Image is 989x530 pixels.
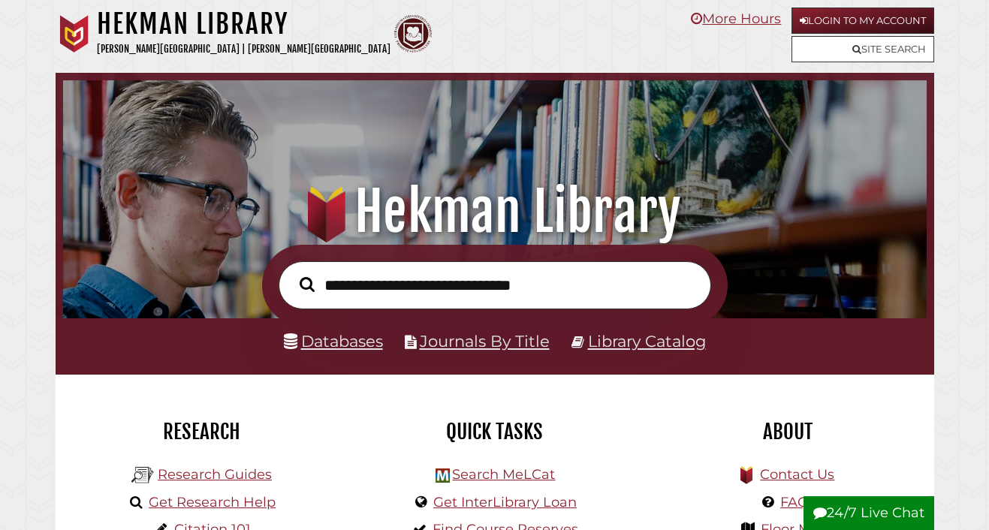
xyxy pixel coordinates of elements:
a: Site Search [792,36,934,62]
img: Calvin Theological Seminary [394,15,432,53]
img: Calvin University [56,15,93,53]
h2: Research [67,419,337,444]
a: Databases [284,332,383,351]
h1: Hekman Library [97,8,390,41]
button: Search [292,273,322,296]
a: Get Research Help [149,494,276,510]
i: Search [300,276,315,292]
img: Hekman Library Logo [436,468,450,483]
a: Journals By Title [420,332,550,351]
a: Login to My Account [792,8,934,34]
a: Search MeLCat [452,466,555,483]
h1: Hekman Library [77,179,912,245]
h2: About [653,419,923,444]
a: Research Guides [158,466,272,483]
img: Hekman Library Logo [131,464,154,486]
a: Contact Us [760,466,834,483]
a: More Hours [691,11,781,27]
p: [PERSON_NAME][GEOGRAPHIC_DATA] | [PERSON_NAME][GEOGRAPHIC_DATA] [97,41,390,58]
a: Get InterLibrary Loan [433,494,577,510]
a: FAQs [780,494,816,510]
a: Library Catalog [588,332,706,351]
h2: Quick Tasks [360,419,630,444]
